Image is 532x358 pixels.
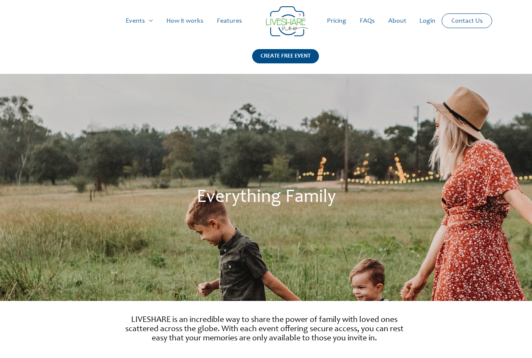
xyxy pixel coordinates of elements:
a: CREATE FREE EVENT [252,49,319,74]
nav: Site Navigation [15,8,517,34]
a: How it works [160,8,210,34]
a: Events [119,8,160,34]
div: CREATE FREE EVENT [252,49,319,63]
span: Everything Family [197,188,336,207]
a: FAQs [353,8,382,34]
a: Pricing [320,8,353,34]
p: LIVESHARE is an incredible way to share the power of family with loved ones scattered across the ... [124,316,405,343]
a: Contact Us [445,14,490,28]
a: About [382,8,413,34]
img: LiveShare logo - Capture & Share Event Memories [266,6,308,37]
a: Features [210,8,249,34]
a: Login [413,8,442,34]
